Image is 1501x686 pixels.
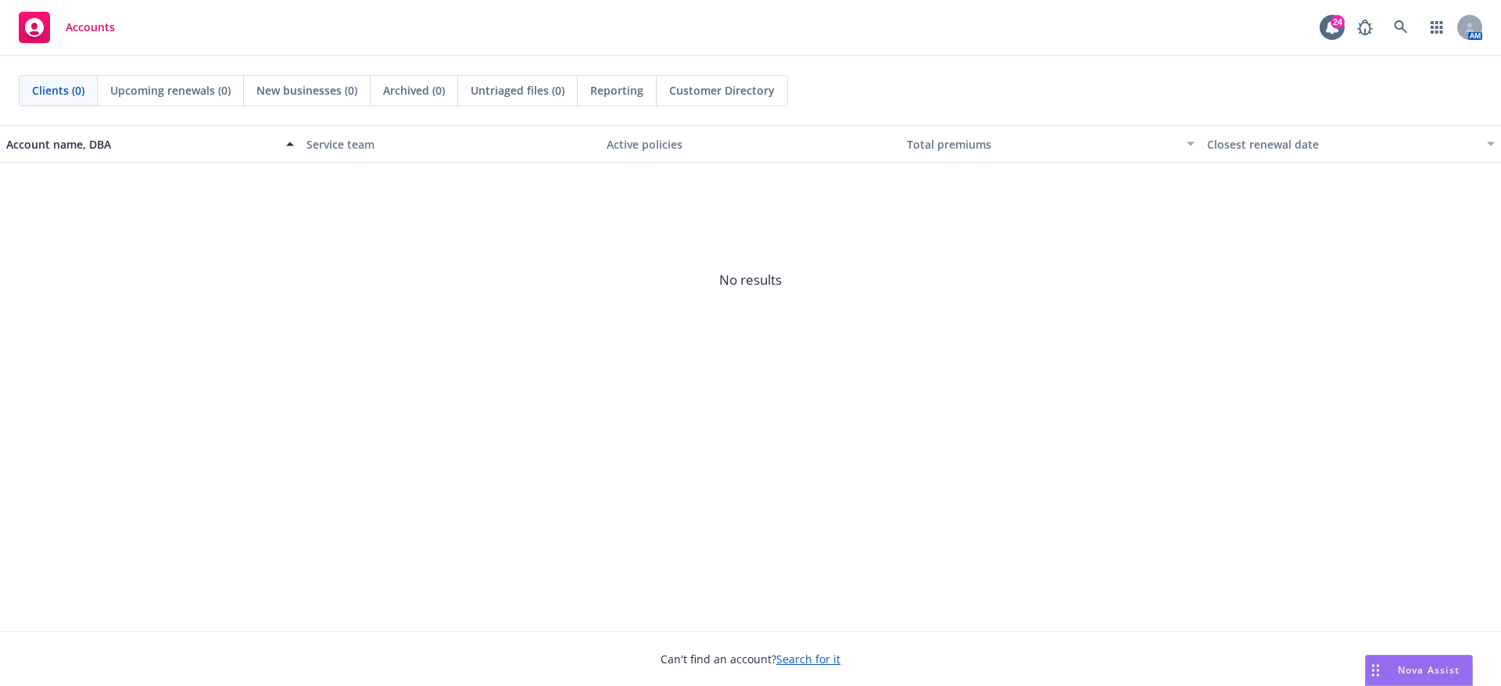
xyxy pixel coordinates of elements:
div: 24 [1331,15,1345,29]
div: Drag to move [1366,655,1385,685]
span: Upcoming renewals (0) [110,82,231,99]
span: Can't find an account? [661,651,840,667]
span: New businesses (0) [256,82,357,99]
button: Active policies [600,125,901,163]
span: Archived (0) [383,82,445,99]
a: Switch app [1421,12,1453,43]
a: Accounts [13,5,121,49]
button: Total premiums [901,125,1201,163]
a: Search for it [776,652,840,666]
span: Untriaged files (0) [471,82,564,99]
a: Report a Bug [1349,12,1381,43]
span: Nova Assist [1398,663,1460,677]
div: Total premiums [907,136,1177,153]
div: Active policies [607,136,894,153]
button: Closest renewal date [1201,125,1501,163]
span: Accounts [66,21,115,34]
button: Service team [300,125,600,163]
div: Account name, DBA [6,136,277,153]
a: Search [1385,12,1417,43]
span: Clients (0) [32,82,84,99]
button: Nova Assist [1365,655,1473,686]
div: Service team [306,136,594,153]
span: Customer Directory [669,82,775,99]
div: Closest renewal date [1207,136,1478,153]
span: Reporting [590,82,643,99]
